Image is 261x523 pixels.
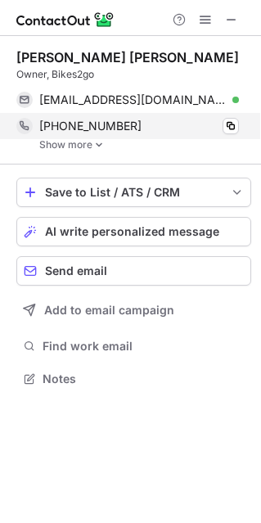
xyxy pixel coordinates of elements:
[45,225,219,238] span: AI write personalized message
[43,372,245,386] span: Notes
[44,304,174,317] span: Add to email campaign
[16,367,251,390] button: Notes
[16,67,251,82] div: Owner, Bikes2go
[45,264,107,277] span: Send email
[16,335,251,358] button: Find work email
[39,139,251,151] a: Show more
[39,92,227,107] span: [EMAIL_ADDRESS][DOMAIN_NAME]
[16,217,251,246] button: AI write personalized message
[16,49,239,65] div: [PERSON_NAME] [PERSON_NAME]
[16,178,251,207] button: save-profile-one-click
[39,119,142,133] span: [PHONE_NUMBER]
[94,139,104,151] img: -
[16,256,251,286] button: Send email
[43,339,245,354] span: Find work email
[16,295,251,325] button: Add to email campaign
[16,10,115,29] img: ContactOut v5.3.10
[45,186,223,199] div: Save to List / ATS / CRM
